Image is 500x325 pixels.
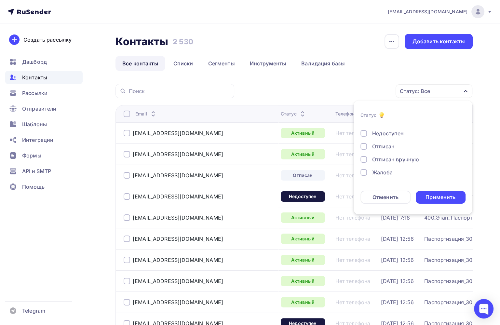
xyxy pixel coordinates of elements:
a: Нет телефона [335,193,371,200]
a: [EMAIL_ADDRESS][DOMAIN_NAME] [133,257,223,263]
a: Недоступен [281,191,325,202]
div: Статус [360,112,376,118]
h3: 2 530 [173,37,193,46]
a: Рассылки [5,87,83,100]
div: Статус [281,111,306,117]
a: Отправители [5,102,83,115]
div: [EMAIL_ADDRESS][DOMAIN_NAME] [133,130,223,136]
a: Нет телефона [335,130,371,136]
a: Активный [281,297,325,307]
span: Формы [22,152,41,159]
input: Поиск [129,88,230,95]
a: Нет телефона [335,257,371,263]
a: Сегменты [201,56,242,71]
span: API и SMTP [22,167,51,175]
a: Нет телефона [335,278,371,284]
a: [DATE] 12:56 [381,257,414,263]
span: [EMAIL_ADDRESS][DOMAIN_NAME] [388,8,467,15]
span: Отправители [22,105,57,113]
a: [EMAIL_ADDRESS][DOMAIN_NAME] [133,236,223,242]
h2: Контакты [115,35,168,48]
a: Отписан [281,170,325,181]
a: Инструменты [243,56,293,71]
a: Все контакты [115,56,165,71]
div: Статус: Все [400,87,430,95]
a: [EMAIL_ADDRESS][DOMAIN_NAME] [133,193,223,200]
div: Добавить контакты [412,38,465,45]
a: Формы [5,149,83,162]
div: Нет телефона [335,236,371,242]
a: [EMAIL_ADDRESS][DOMAIN_NAME] [133,172,223,179]
a: Активный [281,276,325,286]
span: Рассылки [22,89,47,97]
a: Активный [281,128,325,138]
span: Интеграции [22,136,53,144]
a: [EMAIL_ADDRESS][DOMAIN_NAME] [133,299,223,305]
a: Нет телефона [335,299,371,305]
div: Отписан вручную [372,156,419,163]
a: Валидация базы [294,56,352,71]
span: Помощь [22,183,45,191]
a: Нет телефона [335,172,371,179]
a: Списки [167,56,200,71]
a: [EMAIL_ADDRESS][DOMAIN_NAME] [133,214,223,221]
button: Статус: Все [395,84,473,98]
div: Email [135,111,157,117]
div: Отписан [372,142,395,150]
a: Шаблоны [5,118,83,131]
a: Активный [281,212,325,223]
a: [EMAIL_ADDRESS][DOMAIN_NAME] [133,278,223,284]
a: Дашборд [5,55,83,68]
a: Активный [281,149,325,159]
a: [EMAIL_ADDRESS][DOMAIN_NAME] [388,5,492,18]
a: Нет телефона [335,151,371,157]
a: [DATE] 7:18 [381,214,410,221]
div: Недоступен [372,129,404,137]
ul: Статус: Все [354,101,472,214]
a: [EMAIL_ADDRESS][DOMAIN_NAME] [133,151,223,157]
div: Применить [426,194,455,201]
a: [DATE] 12:56 [381,299,414,305]
a: Нет телефона [335,214,371,221]
div: Создать рассылку [23,36,72,44]
span: Дашборд [22,58,47,66]
a: Активный [281,255,325,265]
span: Шаблоны [22,120,47,128]
div: Жалоба [372,169,393,176]
a: Контакты [5,71,83,84]
div: Отменить [372,193,399,201]
a: [DATE] 12:56 [381,236,414,242]
a: [DATE] 12:56 [381,278,414,284]
span: Контакты [22,74,47,81]
a: Активный [281,234,325,244]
